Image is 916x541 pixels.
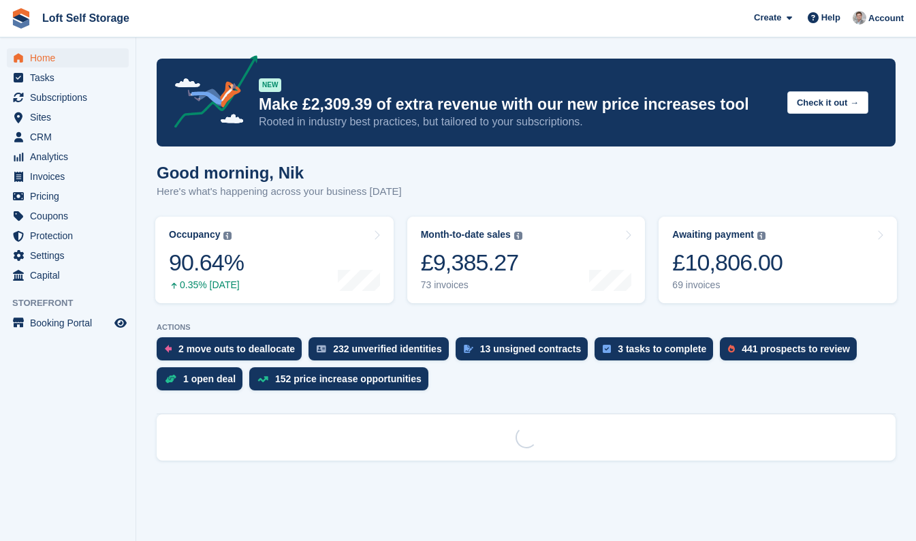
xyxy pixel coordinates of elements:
a: Awaiting payment £10,806.00 69 invoices [659,217,897,303]
img: price_increase_opportunities-93ffe204e8149a01c8c9dc8f82e8f89637d9d84a8eef4429ea346261dce0b2c0.svg [257,376,268,382]
a: menu [7,226,129,245]
span: Settings [30,246,112,265]
div: 90.64% [169,249,244,277]
img: move_outs_to_deallocate_icon-f764333ba52eb49d3ac5e1228854f67142a1ed5810a6f6cc68b1a99e826820c5.svg [165,345,172,353]
div: 0.35% [DATE] [169,279,244,291]
a: menu [7,48,129,67]
span: Create [754,11,781,25]
a: menu [7,127,129,146]
img: contract_signature_icon-13c848040528278c33f63329250d36e43548de30e8caae1d1a13099fd9432cc5.svg [464,345,473,353]
button: Check it out → [787,91,868,114]
a: menu [7,266,129,285]
div: 1 open deal [183,373,236,384]
a: 1 open deal [157,367,249,397]
span: Subscriptions [30,88,112,107]
span: Account [868,12,904,25]
a: menu [7,108,129,127]
p: Here's what's happening across your business [DATE] [157,184,402,200]
a: Month-to-date sales £9,385.27 73 invoices [407,217,646,303]
a: menu [7,206,129,226]
div: £10,806.00 [672,249,783,277]
span: Storefront [12,296,136,310]
a: 13 unsigned contracts [456,337,595,367]
a: 232 unverified identities [309,337,456,367]
span: Invoices [30,167,112,186]
img: icon-info-grey-7440780725fd019a000dd9b08b2336e03edf1995a4989e88bcd33f0948082b44.svg [223,232,232,240]
a: menu [7,88,129,107]
span: CRM [30,127,112,146]
span: Pricing [30,187,112,206]
img: task-75834270c22a3079a89374b754ae025e5fb1db73e45f91037f5363f120a921f8.svg [603,345,611,353]
div: 152 price increase opportunities [275,373,422,384]
span: Booking Portal [30,313,112,333]
img: prospect-51fa495bee0391a8d652442698ab0144808aea92771e9ea1ae160a38d050c398.svg [728,345,735,353]
span: Home [30,48,112,67]
a: menu [7,68,129,87]
a: 441 prospects to review [720,337,864,367]
img: icon-info-grey-7440780725fd019a000dd9b08b2336e03edf1995a4989e88bcd33f0948082b44.svg [514,232,522,240]
span: Protection [30,226,112,245]
a: menu [7,246,129,265]
span: Analytics [30,147,112,166]
div: 232 unverified identities [333,343,442,354]
img: deal-1b604bf984904fb50ccaf53a9ad4b4a5d6e5aea283cecdc64d6e3604feb123c2.svg [165,374,176,384]
div: 3 tasks to complete [618,343,706,354]
div: 441 prospects to review [742,343,850,354]
p: Rooted in industry best practices, but tailored to your subscriptions. [259,114,776,129]
a: 152 price increase opportunities [249,367,435,397]
div: £9,385.27 [421,249,522,277]
a: 3 tasks to complete [595,337,720,367]
div: 2 move outs to deallocate [178,343,295,354]
div: Occupancy [169,229,220,241]
span: Tasks [30,68,112,87]
p: Make £2,309.39 of extra revenue with our new price increases tool [259,95,776,114]
span: Help [821,11,840,25]
img: verify_identity-adf6edd0f0f0b5bbfe63781bf79b02c33cf7c696d77639b501bdc392416b5a36.svg [317,345,326,353]
img: icon-info-grey-7440780725fd019a000dd9b08b2336e03edf1995a4989e88bcd33f0948082b44.svg [757,232,765,240]
a: Preview store [112,315,129,331]
div: 13 unsigned contracts [480,343,582,354]
a: Occupancy 90.64% 0.35% [DATE] [155,217,394,303]
a: menu [7,147,129,166]
img: Nik Williams [853,11,866,25]
div: NEW [259,78,281,92]
a: Loft Self Storage [37,7,135,29]
div: 69 invoices [672,279,783,291]
span: Sites [30,108,112,127]
div: Awaiting payment [672,229,754,241]
h1: Good morning, Nik [157,164,402,182]
img: price-adjustments-announcement-icon-8257ccfd72463d97f412b2fc003d46551f7dbcb40ab6d574587a9cd5c0d94... [163,55,258,133]
span: Coupons [30,206,112,226]
img: stora-icon-8386f47178a22dfd0bd8f6a31ec36ba5ce8667c1dd55bd0f319d3a0aa187defe.svg [11,8,31,29]
div: 73 invoices [421,279,522,291]
span: Capital [30,266,112,285]
p: ACTIONS [157,323,896,332]
a: 2 move outs to deallocate [157,337,309,367]
a: menu [7,313,129,333]
a: menu [7,167,129,186]
a: menu [7,187,129,206]
div: Month-to-date sales [421,229,511,241]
